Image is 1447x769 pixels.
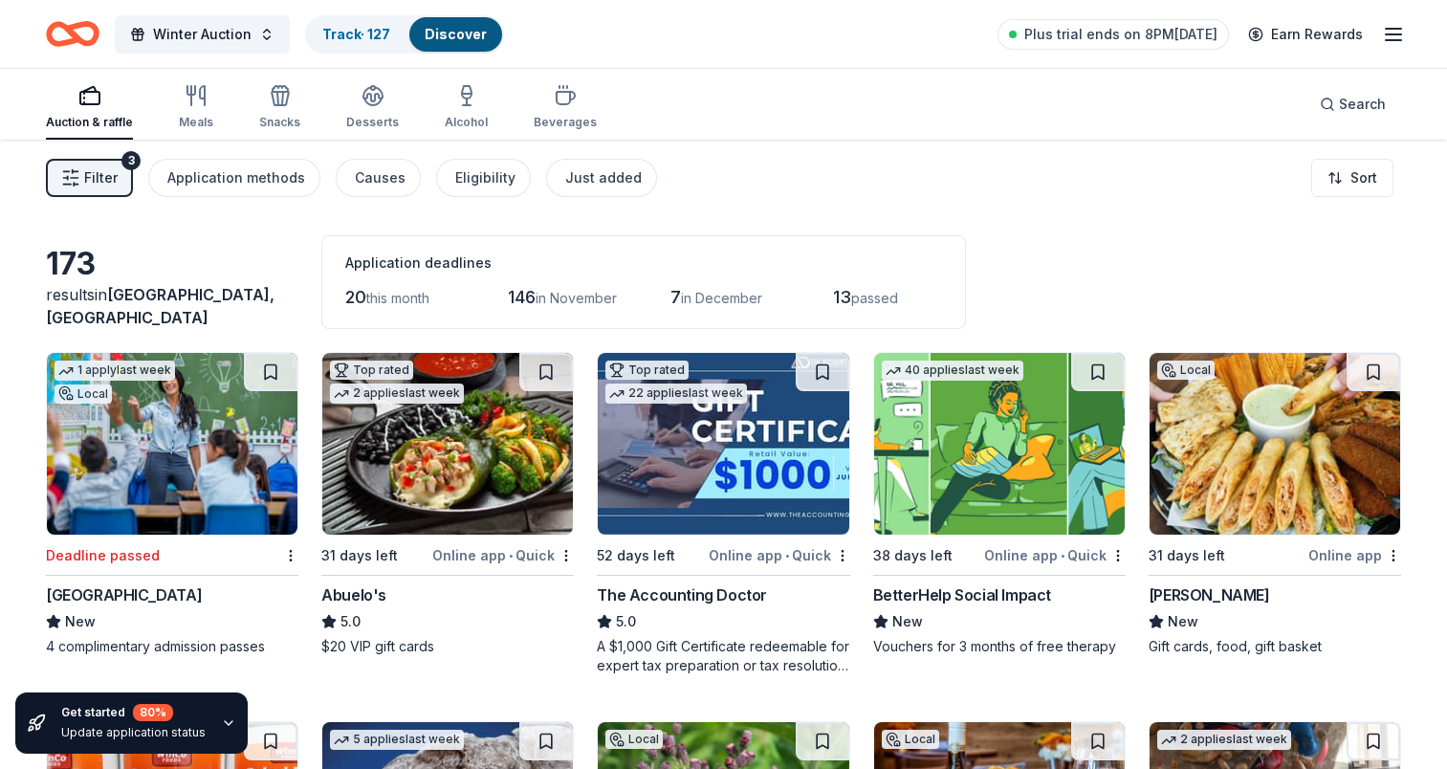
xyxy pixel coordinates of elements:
div: Top rated [605,361,689,380]
div: Top rated [330,361,413,380]
div: 5 applies last week [330,730,464,750]
a: Discover [425,26,487,42]
a: Image for BetterHelp Social Impact40 applieslast week38 days leftOnline app•QuickBetterHelp Socia... [873,352,1126,656]
img: Image for The Accounting Doctor [598,353,848,535]
div: 80 % [133,704,173,721]
div: Local [55,384,112,404]
button: Alcohol [445,77,488,140]
div: The Accounting Doctor [597,583,767,606]
span: [GEOGRAPHIC_DATA], [GEOGRAPHIC_DATA] [46,285,274,327]
a: Image for Children’s Museum Houston1 applylast weekLocalDeadline passed[GEOGRAPHIC_DATA]New4 comp... [46,352,298,656]
a: Image for The Accounting DoctorTop rated22 applieslast week52 days leftOnline app•QuickThe Accoun... [597,352,849,675]
div: 173 [46,245,298,283]
div: Deadline passed [46,544,160,567]
div: Gift cards, food, gift basket [1149,637,1401,656]
div: 40 applies last week [882,361,1023,381]
div: A $1,000 Gift Certificate redeemable for expert tax preparation or tax resolution services—recipi... [597,637,849,675]
div: Online app Quick [432,543,574,567]
button: Track· 127Discover [305,15,504,54]
span: this month [366,290,429,306]
a: Image for Abuelo's Top rated2 applieslast week31 days leftOnline app•QuickAbuelo's5.0$20 VIP gift... [321,352,574,656]
span: New [1168,610,1198,633]
button: Snacks [259,77,300,140]
div: 52 days left [597,544,675,567]
div: Alcohol [445,115,488,130]
button: Search [1304,85,1401,123]
img: Image for Abuelo's [322,353,573,535]
div: 1 apply last week [55,361,175,381]
span: 5.0 [340,610,361,633]
span: in December [681,290,762,306]
a: Plus trial ends on 8PM[DATE] [998,19,1229,50]
div: Local [882,730,939,749]
div: results [46,283,298,329]
span: Search [1339,93,1386,116]
div: 2 applies last week [1157,730,1291,750]
div: Just added [565,166,642,189]
div: BetterHelp Social Impact [873,583,1051,606]
div: Vouchers for 3 months of free therapy [873,637,1126,656]
button: Desserts [346,77,399,140]
button: Auction & raffle [46,77,133,140]
span: Sort [1350,166,1377,189]
div: Online app Quick [984,543,1126,567]
button: Winter Auction [115,15,290,54]
div: 38 days left [873,544,953,567]
img: Image for Jimmy Changas [1150,353,1400,535]
span: 13 [833,287,851,307]
div: [GEOGRAPHIC_DATA] [46,583,202,606]
button: Beverages [534,77,597,140]
div: Online app Quick [709,543,850,567]
a: Track· 127 [322,26,390,42]
span: • [1061,548,1064,563]
div: Auction & raffle [46,115,133,130]
div: 3 [121,151,141,170]
button: Just added [546,159,657,197]
span: Filter [84,166,118,189]
div: Update application status [61,725,206,740]
span: 7 [670,287,681,307]
button: Sort [1311,159,1393,197]
a: Earn Rewards [1237,17,1374,52]
span: • [785,548,789,563]
span: passed [851,290,898,306]
div: Meals [179,115,213,130]
div: Application methods [167,166,305,189]
span: 20 [345,287,366,307]
span: New [892,610,923,633]
div: 4 complimentary admission passes [46,637,298,656]
button: Filter3 [46,159,133,197]
img: Image for Children’s Museum Houston [47,353,297,535]
div: Eligibility [455,166,515,189]
div: Beverages [534,115,597,130]
div: Snacks [259,115,300,130]
div: Local [1157,361,1215,380]
span: in November [536,290,617,306]
button: Application methods [148,159,320,197]
button: Causes [336,159,421,197]
a: Image for Jimmy ChangasLocal31 days leftOnline app[PERSON_NAME]NewGift cards, food, gift basket [1149,352,1401,656]
a: Home [46,11,99,56]
div: [PERSON_NAME] [1149,583,1270,606]
div: 2 applies last week [330,384,464,404]
div: Application deadlines [345,252,942,275]
div: Get started [61,704,206,721]
div: 31 days left [321,544,398,567]
div: 31 days left [1149,544,1225,567]
div: Online app [1308,543,1401,567]
div: Abuelo's [321,583,386,606]
span: in [46,285,274,327]
div: Desserts [346,115,399,130]
button: Eligibility [436,159,531,197]
span: 146 [508,287,536,307]
span: Plus trial ends on 8PM[DATE] [1024,23,1217,46]
div: Causes [355,166,406,189]
button: Meals [179,77,213,140]
span: • [509,548,513,563]
div: $20 VIP gift cards [321,637,574,656]
span: Winter Auction [153,23,252,46]
div: 22 applies last week [605,384,747,404]
img: Image for BetterHelp Social Impact [874,353,1125,535]
div: Local [605,730,663,749]
span: 5.0 [616,610,636,633]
